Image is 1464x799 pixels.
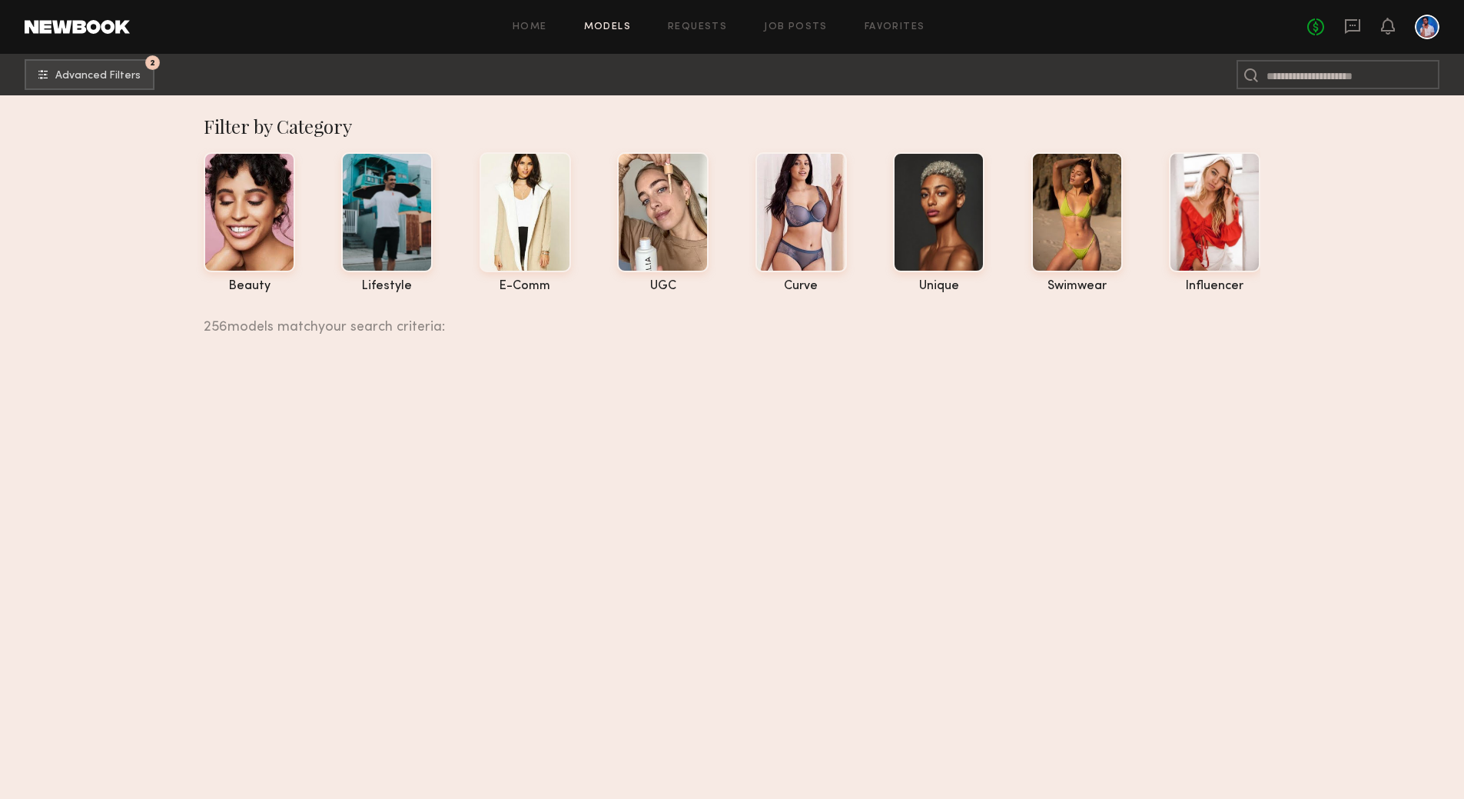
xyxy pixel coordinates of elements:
div: lifestyle [341,280,433,293]
div: beauty [204,280,295,293]
div: unique [893,280,984,293]
span: Advanced Filters [55,71,141,82]
div: curve [755,280,847,293]
div: 256 models match your search criteria: [204,302,1248,335]
a: Job Posts [764,22,828,32]
div: Filter by Category [204,114,1260,138]
div: influencer [1169,280,1260,293]
span: 2 [150,59,155,66]
a: Requests [668,22,727,32]
button: 2Advanced Filters [25,59,154,90]
div: e-comm [480,280,571,293]
a: Favorites [865,22,925,32]
div: UGC [617,280,709,293]
div: swimwear [1031,280,1123,293]
a: Models [584,22,631,32]
a: Home [513,22,547,32]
